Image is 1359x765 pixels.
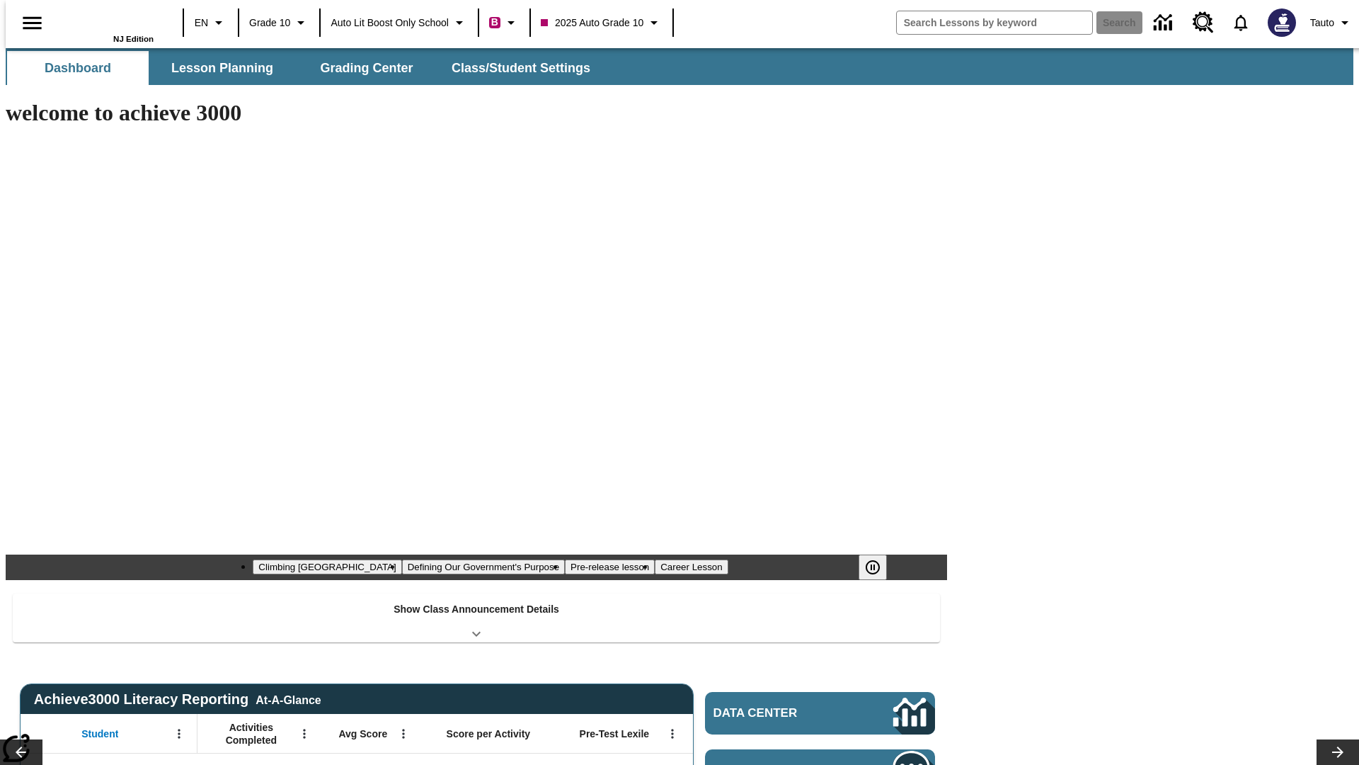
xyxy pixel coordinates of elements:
[491,13,498,31] span: B
[565,560,655,574] button: Slide 3 Pre-release lesson
[541,16,643,30] span: 2025 Auto Grade 10
[1184,4,1222,42] a: Resource Center, Will open in new tab
[1317,739,1359,765] button: Lesson carousel, Next
[34,691,321,708] span: Achieve3000 Literacy Reporting
[188,10,234,35] button: Language: EN, Select a language
[897,11,1092,34] input: search field
[338,727,387,740] span: Avg Score
[325,10,474,35] button: School: Auto Lit Boost only School, Select your school
[253,560,401,574] button: Slide 1 Climbing Mount Tai
[1259,4,1304,41] button: Select a new avatar
[1310,16,1334,30] span: Tauto
[294,723,315,744] button: Open Menu
[1222,4,1259,41] a: Notifications
[705,692,935,735] a: Data Center
[483,10,525,35] button: Boost Class color is violet red. Change class color
[580,727,650,740] span: Pre-Test Lexile
[6,51,603,85] div: SubNavbar
[713,706,846,720] span: Data Center
[440,51,602,85] button: Class/Student Settings
[296,51,437,85] button: Grading Center
[402,560,565,574] button: Slide 2 Defining Our Government's Purpose
[331,16,449,30] span: Auto Lit Boost only School
[81,727,118,740] span: Student
[6,48,1353,85] div: SubNavbar
[195,16,208,30] span: EN
[113,35,154,43] span: NJ Edition
[859,555,887,580] button: Pause
[1145,4,1184,42] a: Data Center
[11,2,53,44] button: Open side menu
[13,594,940,642] div: Show Class Announcement Details
[655,560,728,574] button: Slide 4 Career Lesson
[168,723,190,744] button: Open Menu
[205,721,298,747] span: Activities Completed
[535,10,668,35] button: Class: 2025 Auto Grade 10, Select your class
[1268,8,1296,37] img: Avatar
[151,51,293,85] button: Lesson Planning
[243,10,315,35] button: Grade: Grade 10, Select a grade
[256,691,321,707] div: At-A-Glance
[1304,10,1359,35] button: Profile/Settings
[447,727,531,740] span: Score per Activity
[249,16,290,30] span: Grade 10
[62,5,154,43] div: Home
[394,602,559,617] p: Show Class Announcement Details
[393,723,414,744] button: Open Menu
[662,723,683,744] button: Open Menu
[6,100,947,126] h1: welcome to achieve 3000
[7,51,149,85] button: Dashboard
[62,6,154,35] a: Home
[859,555,901,580] div: Pause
